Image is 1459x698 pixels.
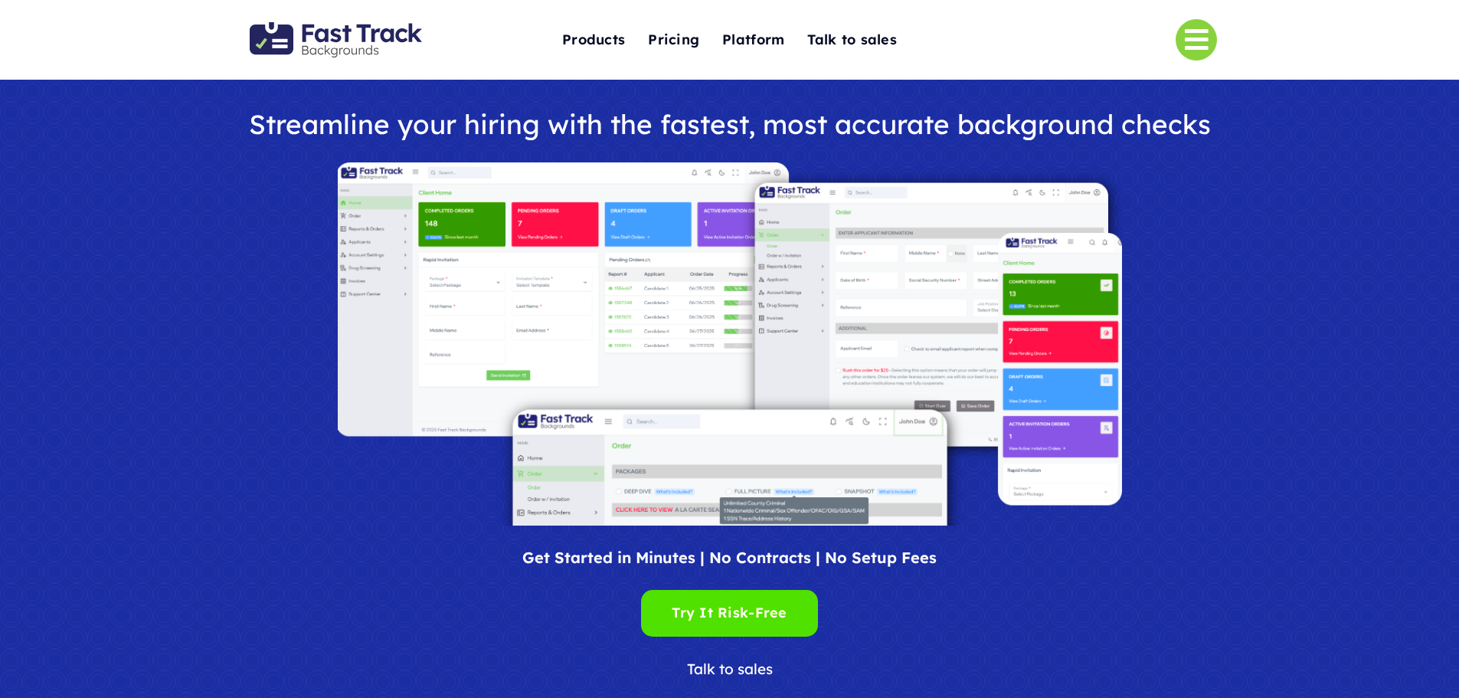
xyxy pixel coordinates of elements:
[722,28,784,52] span: Platform
[807,28,897,52] span: Talk to sales
[232,110,1227,139] h1: Streamline your hiring with the fastest, most accurate background checks
[562,28,625,52] span: Products
[672,601,787,625] span: Try It Risk-Free
[250,22,422,57] img: Fast Track Backgrounds Logo
[687,660,773,678] span: Talk to sales
[1176,19,1217,61] a: Link to #
[807,24,897,57] a: Talk to sales
[641,590,817,637] a: Try It Risk-Free
[648,24,699,57] a: Pricing
[722,24,784,57] a: Platform
[522,548,937,567] span: Get Started in Minutes | No Contracts | No Setup Fees
[250,21,422,37] a: Fast Track Backgrounds Logo
[338,162,1122,526] img: Fast Track Backgrounds Platform
[687,661,773,677] a: Talk to sales
[486,2,973,78] nav: One Page
[648,28,699,52] span: Pricing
